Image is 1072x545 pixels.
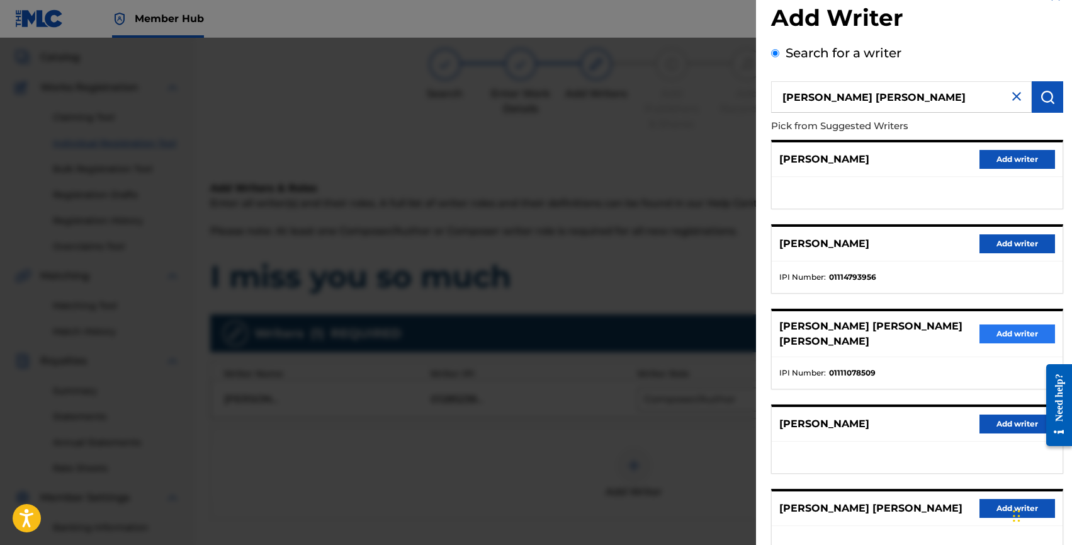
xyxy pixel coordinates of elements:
[786,45,901,60] label: Search for a writer
[1040,89,1055,105] img: Search Works
[779,416,869,432] p: [PERSON_NAME]
[771,113,991,140] p: Pick from Suggested Writers
[829,272,876,283] strong: 01114793956
[112,11,127,26] img: Top Rightsholder
[1013,497,1020,535] div: Trascina
[779,152,869,167] p: [PERSON_NAME]
[15,9,64,28] img: MLC Logo
[135,11,204,26] span: Member Hub
[979,150,1055,169] button: Add writer
[979,499,1055,518] button: Add writer
[829,367,876,379] strong: 01111078509
[771,81,1032,113] input: Search writer's name or IPI Number
[979,234,1055,253] button: Add writer
[1009,89,1024,104] img: close
[979,415,1055,433] button: Add writer
[779,319,979,349] p: [PERSON_NAME] [PERSON_NAME] [PERSON_NAME]
[1009,485,1072,545] iframe: Chat Widget
[1037,355,1072,456] iframe: Resource Center
[779,367,826,379] span: IPI Number :
[779,501,962,516] p: [PERSON_NAME] [PERSON_NAME]
[779,236,869,251] p: [PERSON_NAME]
[779,272,826,283] span: IPI Number :
[979,324,1055,343] button: Add writer
[1009,485,1072,545] div: Widget chat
